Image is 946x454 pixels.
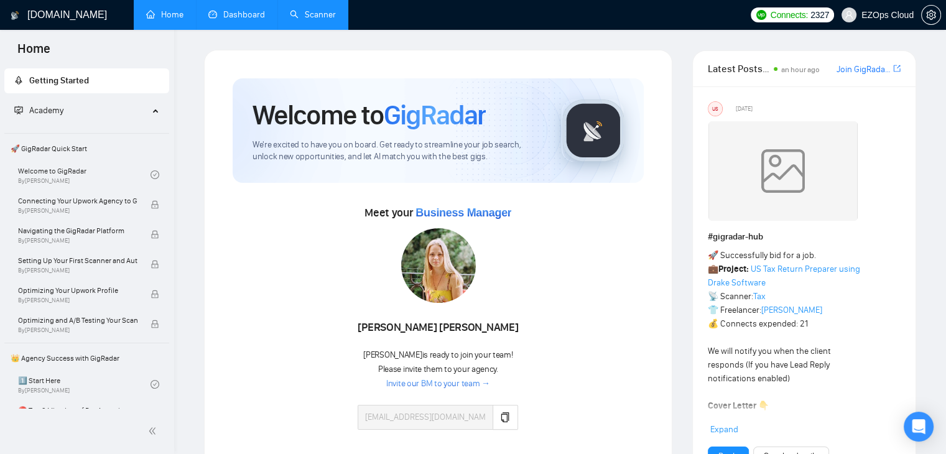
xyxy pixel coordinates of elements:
[756,10,766,20] img: upwork-logo.png
[708,401,769,411] strong: Cover Letter 👇
[11,6,19,25] img: logo
[718,264,749,274] strong: Project:
[18,284,137,297] span: Optimizing Your Upwork Profile
[290,9,336,20] a: searchScanner
[708,230,901,244] h1: # gigradar-hub
[6,346,168,371] span: 👑 Agency Success with GigRadar
[364,206,511,220] span: Meet your
[921,5,941,25] button: setting
[837,63,891,76] a: Join GigRadar Slack Community
[771,8,808,22] span: Connects:
[29,105,63,116] span: Academy
[500,412,510,422] span: copy
[922,10,940,20] span: setting
[845,11,853,19] span: user
[378,364,498,374] span: Please invite them to your agency.
[708,264,860,288] a: US Tax Return Preparer using Drake Software
[151,170,159,179] span: check-circle
[493,405,519,430] button: copy
[14,106,23,114] span: fund-projection-screen
[736,103,753,114] span: [DATE]
[14,76,23,85] span: rocket
[708,61,770,76] span: Latest Posts from the GigRadar Community
[6,136,168,161] span: 🚀 GigRadar Quick Start
[18,371,151,398] a: 1️⃣ Start HereBy[PERSON_NAME]
[18,267,137,274] span: By [PERSON_NAME]
[415,206,511,219] span: Business Manager
[893,63,901,73] span: export
[151,380,159,389] span: check-circle
[18,207,137,215] span: By [PERSON_NAME]
[253,139,542,163] span: We're excited to have you on board. Get ready to streamline your job search, unlock new opportuni...
[810,8,829,22] span: 2327
[4,68,169,93] li: Getting Started
[18,161,151,188] a: Welcome to GigRadarBy[PERSON_NAME]
[18,297,137,304] span: By [PERSON_NAME]
[148,425,160,437] span: double-left
[18,195,137,207] span: Connecting Your Upwork Agency to GigRadar
[753,291,766,302] a: Tax
[7,40,60,66] span: Home
[18,327,137,334] span: By [PERSON_NAME]
[893,63,901,75] a: export
[18,314,137,327] span: Optimizing and A/B Testing Your Scanner for Better Results
[151,230,159,239] span: lock
[781,65,820,74] span: an hour ago
[386,378,490,390] a: Invite our BM to your team →
[363,350,512,360] span: [PERSON_NAME] is ready to join your team!
[253,98,486,132] h1: Welcome to
[151,200,159,209] span: lock
[29,75,89,86] span: Getting Started
[18,404,137,417] span: ⛔ Top 3 Mistakes of Pro Agencies
[562,100,624,162] img: gigradar-logo.png
[151,290,159,299] span: lock
[401,228,476,303] img: 1686179443565-78.jpg
[151,260,159,269] span: lock
[18,254,137,267] span: Setting Up Your First Scanner and Auto-Bidder
[14,105,63,116] span: Academy
[358,317,518,338] div: [PERSON_NAME] [PERSON_NAME]
[146,9,183,20] a: homeHome
[710,424,738,435] span: Expand
[921,10,941,20] a: setting
[761,305,822,315] a: [PERSON_NAME]
[18,225,137,237] span: Navigating the GigRadar Platform
[904,412,934,442] div: Open Intercom Messenger
[151,320,159,328] span: lock
[708,121,858,221] img: weqQh+iSagEgQAAAABJRU5ErkJggg==
[18,237,137,244] span: By [PERSON_NAME]
[208,9,265,20] a: dashboardDashboard
[708,102,722,116] div: US
[384,98,486,132] span: GigRadar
